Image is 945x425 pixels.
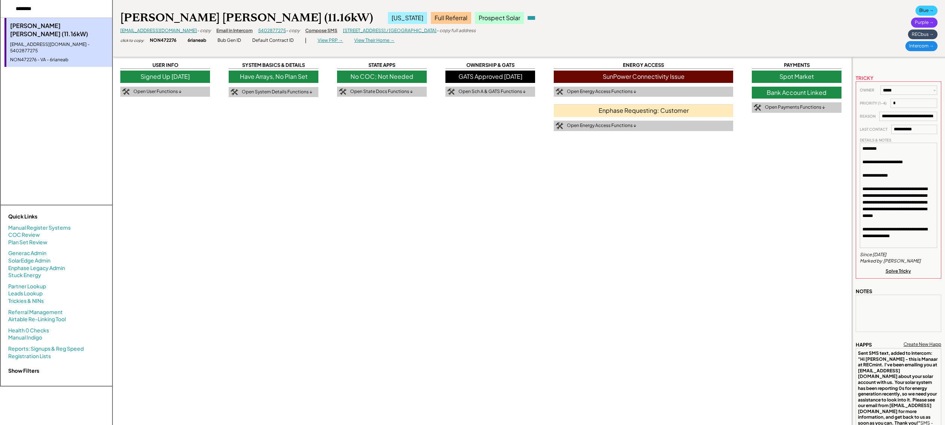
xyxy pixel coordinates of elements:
[447,89,455,95] img: tool-icon.png
[150,37,176,44] div: NON472276
[318,37,343,44] div: View PRP →
[305,37,306,44] div: |
[8,367,39,374] strong: Show Filters
[8,283,46,290] a: Partner Lookup
[229,62,318,69] div: SYSTEM BASICS & DETAILS
[133,89,182,95] div: Open User Functions ↓
[120,62,210,69] div: USER INFO
[445,71,535,83] div: GATS Approved [DATE]
[217,37,241,44] div: Bub Gen ID
[252,37,294,44] div: Default Contract ID
[752,71,841,83] div: Spot Market
[286,28,300,34] div: - copy
[120,38,144,43] div: click to copy:
[258,28,286,33] a: 5402877275
[8,231,40,239] a: COC Review
[567,122,636,129] div: Open Energy Access Functions ↓
[10,41,108,54] div: [EMAIL_ADDRESS][DOMAIN_NAME] - 5402877275
[229,71,318,83] div: Have Arrays, No Plan Set
[8,345,84,353] a: Reports: Signups & Reg Speed
[8,257,50,264] a: SolarEdge Admin
[8,316,66,323] a: Airtable Re-Linking Tool
[554,105,733,117] div: Enphase Requesting: Customer
[752,62,841,69] div: PAYMENTS
[8,327,49,334] a: Health 0 Checks
[860,127,887,132] div: LAST CONTACT
[188,37,206,44] div: 6rianeab
[886,268,912,274] div: Solve Tricky
[120,28,197,33] a: [EMAIL_ADDRESS][DOMAIN_NAME]
[458,89,526,95] div: Open Sch A & GATS Functions ↓
[556,122,563,129] img: tool-icon.png
[8,297,44,305] a: Trickies & NINs
[554,62,733,69] div: ENERGY ACCESS
[860,258,921,264] div: Marked by [PERSON_NAME]
[860,252,886,258] div: Since [DATE]
[856,288,872,295] div: NOTES
[242,89,312,95] div: Open System Details Functions ↓
[856,75,874,81] div: TRICKY
[754,104,761,111] img: tool-icon.png
[8,239,47,246] a: Plan Set Review
[908,30,938,40] div: RECbus →
[567,89,636,95] div: Open Energy Access Functions ↓
[197,28,211,34] div: - copy
[354,37,395,44] div: View Their Home →
[388,12,427,24] div: [US_STATE]
[431,12,471,24] div: Full Referral
[337,71,427,83] div: No COC; Not Needed
[904,341,941,348] div: Create New Happ
[905,41,938,51] div: Intercom →
[8,272,41,279] a: Stuck Energy
[10,57,108,63] div: NON472276 - VA - 6rianeab
[8,213,83,220] div: Quick Links
[231,89,238,96] img: tool-icon.png
[305,28,337,34] div: Compose SMS
[860,114,875,119] div: REASON
[860,101,887,106] div: PRIORITY (1-4)
[752,87,841,99] div: Bank Account Linked
[216,28,253,34] div: Email in Intercom
[10,22,108,38] div: [PERSON_NAME] [PERSON_NAME] (11.16kW)
[8,249,46,257] a: Generac Admin
[554,71,733,83] div: SunPower Connectivity Issue
[120,71,210,83] div: Signed Up [DATE]
[856,341,872,348] div: HAPPS
[860,138,891,143] div: DETAILS & NOTES
[122,89,130,95] img: tool-icon.png
[8,264,65,272] a: Enphase Legacy Admin
[8,308,63,316] a: Referral Management
[860,88,877,93] div: OWNER
[911,18,938,28] div: Purple →
[8,290,43,297] a: Leads Lookup
[765,104,825,111] div: Open Payments Functions ↓
[8,334,42,341] a: Manual Indigo
[915,6,938,16] div: Blue →
[8,224,71,232] a: Manual Register Systems
[343,28,436,33] a: [STREET_ADDRESS] / [GEOGRAPHIC_DATA]
[120,10,373,25] div: [PERSON_NAME] [PERSON_NAME] (11.16kW)
[339,89,346,95] img: tool-icon.png
[445,62,535,69] div: OWNERSHIP & GATS
[556,89,563,95] img: tool-icon.png
[475,12,524,24] div: Prospect Solar
[436,28,476,34] div: - copy full address
[337,62,427,69] div: STATE APPS
[350,89,413,95] div: Open State Docs Functions ↓
[8,353,51,360] a: Registration Lists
